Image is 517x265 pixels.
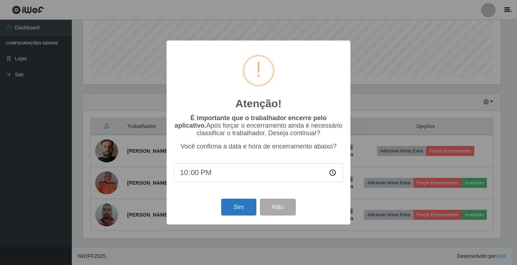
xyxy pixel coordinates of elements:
[174,114,326,129] b: É importante que o trabalhador encerre pelo aplicativo.
[260,199,295,216] button: Não
[221,199,256,216] button: Sim
[236,97,281,110] h2: Atenção!
[174,143,343,150] p: Você confirma a data e hora de encerramento abaixo?
[174,114,343,137] p: Após forçar o encerramento ainda é necessário classificar o trabalhador. Deseja continuar?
